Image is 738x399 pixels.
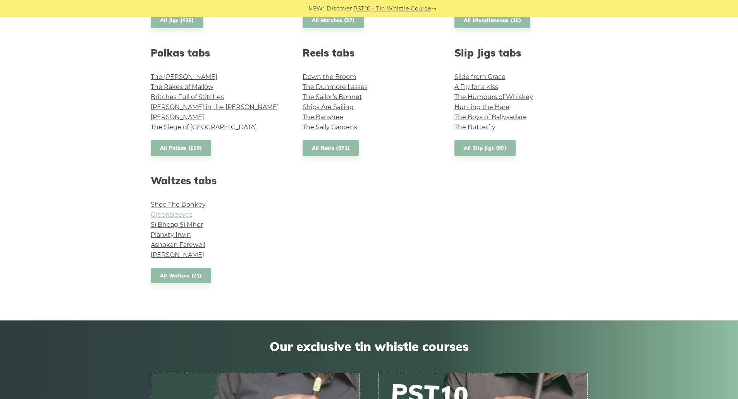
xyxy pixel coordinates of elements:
a: PST10 - Tin Whistle Course [353,4,431,13]
a: The Sailor’s Bonnet [303,93,362,101]
a: Hunting the Hare [454,103,509,111]
h2: Waltzes tabs [151,175,284,187]
a: The Siege of [GEOGRAPHIC_DATA] [151,123,257,131]
a: All Waltzes (21) [151,268,212,284]
span: NEW: [308,4,324,13]
a: All Polkas (129) [151,140,212,156]
a: [PERSON_NAME] [151,113,204,121]
a: The Sally Gardens [303,123,357,131]
a: Slide from Grace [454,73,506,80]
h2: Polkas tabs [151,47,284,59]
a: Planxty Irwin [151,231,191,238]
a: Shoe The Donkey [151,201,206,208]
h2: Slip Jigs tabs [454,47,588,59]
a: All Miscellaneous (16) [454,12,531,28]
a: Ships Are Sailing [303,103,354,111]
a: Si­ Bheag Si­ Mhor [151,221,203,228]
a: The Dunmore Lasses [303,83,368,91]
a: Greensleeves [151,211,193,218]
a: All Slip Jigs (95) [454,140,516,156]
a: A Fig for a Kiss [454,83,498,91]
a: Ashokan Farewell [151,241,205,248]
a: All Jigs (436) [151,12,203,28]
a: The Boys of Ballysadare [454,113,527,121]
a: All Marches (37) [303,12,364,28]
a: Down the Broom [303,73,356,80]
a: The Rakes of Mallow [151,83,213,91]
a: [PERSON_NAME] [151,251,204,259]
span: Discover [327,4,352,13]
a: The Banshee [303,113,343,121]
h2: Reels tabs [303,47,436,59]
a: The [PERSON_NAME] [151,73,217,80]
a: The Humours of Whiskey [454,93,533,101]
a: The Butterfly [454,123,495,131]
span: Our exclusive tin whistle courses [151,339,588,354]
a: All Reels (871) [303,140,360,156]
a: Britches Full of Stitches [151,93,224,101]
a: [PERSON_NAME] in the [PERSON_NAME] [151,103,279,111]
